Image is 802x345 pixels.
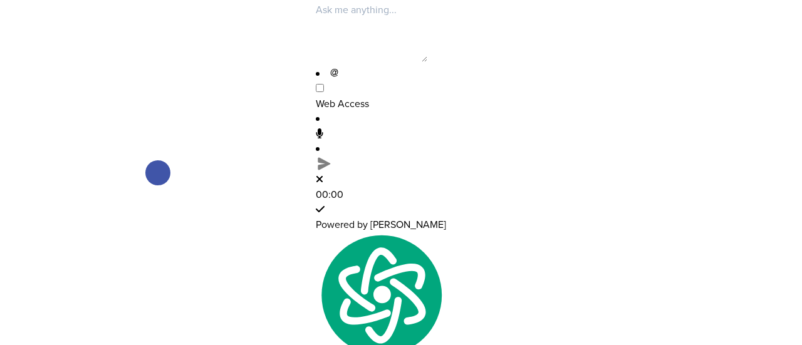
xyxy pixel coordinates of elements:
input: Web Access [316,84,324,92]
span: Web Access [316,96,369,110]
img: zBcBszGtUUreMAAAAAElFTkSuQmCC [316,156,331,172]
div: 00:00 [316,187,802,202]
